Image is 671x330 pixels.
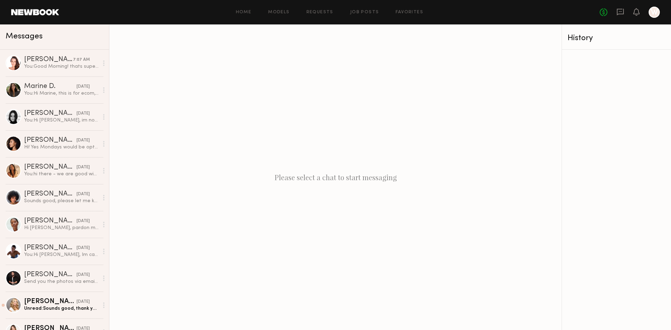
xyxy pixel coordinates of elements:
[77,272,90,278] div: [DATE]
[24,137,77,144] div: [PERSON_NAME]
[24,83,77,90] div: Marine D.
[77,299,90,305] div: [DATE]
[24,271,77,278] div: [PERSON_NAME]
[568,34,665,42] div: History
[268,10,289,15] a: Models
[24,191,77,198] div: [PERSON_NAME]
[396,10,423,15] a: Favorites
[77,218,90,225] div: [DATE]
[24,117,99,124] div: You: Hi [PERSON_NAME], im not sure if you are still on this platform? im cassting for an ecomm pr...
[77,110,90,117] div: [DATE]
[24,244,77,251] div: [PERSON_NAME]
[24,251,99,258] div: You: Hi [PERSON_NAME], Im casting for an upcoming shoot and wondering if you are avail for castin...
[77,137,90,144] div: [DATE]
[306,10,333,15] a: Requests
[77,164,90,171] div: [DATE]
[236,10,252,15] a: Home
[350,10,379,15] a: Job Posts
[24,225,99,231] div: Hi [PERSON_NAME], pardon my delayed response. I am available for a casting. What day(s) & time di...
[109,24,562,330] div: Please select a chat to start messaging
[24,198,99,204] div: Sounds good, please let me know.
[77,245,90,251] div: [DATE]
[24,218,77,225] div: [PERSON_NAME]'[PERSON_NAME]
[24,305,99,312] div: Unread: Sounds good, thank you!
[24,63,99,70] div: You: Good Morning! thats super.. 2:30 is perfect for me.. [STREET_ADDRESS][PERSON_NAME].. Just as...
[24,144,99,151] div: Hi! Yes Mondays would be optimal for me
[24,90,99,97] div: You: Hi Marine, this is for ecom, we shoot apparel, loungewear and daywear. Let me know your avai...
[77,83,90,90] div: [DATE]
[24,298,77,305] div: [PERSON_NAME]
[24,110,77,117] div: [PERSON_NAME]
[24,278,99,285] div: Send you the photos via email. You can also find them here: [URL][DOMAIN_NAME] Thanks!
[73,57,90,63] div: 7:07 AM
[24,164,77,171] div: [PERSON_NAME]
[77,191,90,198] div: [DATE]
[24,56,73,63] div: [PERSON_NAME]
[649,7,660,18] a: W
[24,171,99,177] div: You: hi there - we are good with clipping and sometimes will make the sample based on model. are ...
[6,32,43,41] span: Messages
